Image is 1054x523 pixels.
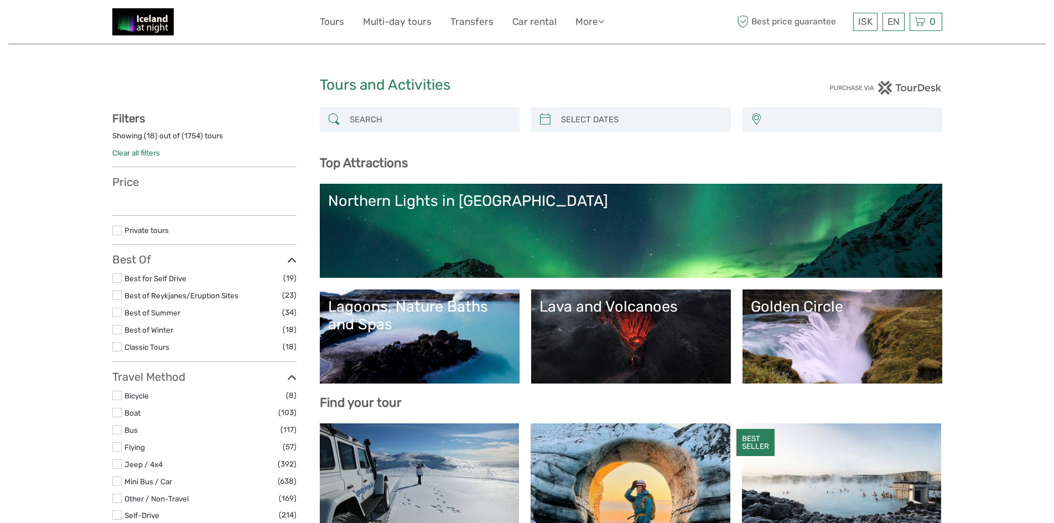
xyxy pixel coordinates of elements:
a: Private tours [124,226,169,235]
span: Best price guarantee [735,13,850,31]
span: (117) [281,423,297,436]
input: SELECT DATES [557,110,725,130]
a: Best of Summer [124,308,180,317]
a: Mini Bus / Car [124,477,172,486]
h3: Best Of [112,253,297,266]
a: Transfers [450,14,494,30]
span: (18) [283,340,297,353]
span: (34) [282,306,297,319]
a: Best for Self Drive [124,274,186,283]
a: Bicycle [124,391,149,400]
span: (19) [283,272,297,284]
span: (23) [282,289,297,302]
div: Golden Circle [751,298,934,315]
span: (18) [283,323,297,336]
div: Lava and Volcanoes [539,298,723,315]
div: Northern Lights in [GEOGRAPHIC_DATA] [328,192,934,210]
input: SEARCH [345,110,514,130]
a: Car rental [512,14,557,30]
a: Boat [124,408,141,417]
a: Classic Tours [124,343,169,351]
b: Top Attractions [320,156,408,170]
a: Other / Non-Travel [124,494,189,503]
span: ISK [858,16,873,27]
h1: Tours and Activities [320,76,735,94]
a: Bus [124,426,138,434]
a: Flying [124,443,145,452]
a: Best of Reykjanes/Eruption Sites [124,291,238,300]
a: Best of Winter [124,325,173,334]
a: Clear all filters [112,148,160,157]
a: Lagoons, Nature Baths and Spas [328,298,511,375]
span: (103) [278,406,297,419]
h3: Price [112,175,297,189]
label: 1754 [184,131,200,141]
label: 18 [147,131,155,141]
div: BEST SELLER [736,429,775,457]
span: (638) [278,475,297,488]
div: Lagoons, Nature Baths and Spas [328,298,511,334]
a: Lava and Volcanoes [539,298,723,375]
b: Find your tour [320,395,402,410]
span: (8) [286,389,297,402]
img: 2375-0893e409-a1bb-4841-adb0-b7e32975a913_logo_small.jpg [112,8,174,35]
span: (169) [279,492,297,505]
a: Multi-day tours [363,14,432,30]
div: EN [882,13,905,31]
a: Tours [320,14,344,30]
span: (392) [278,458,297,470]
a: Northern Lights in [GEOGRAPHIC_DATA] [328,192,934,270]
a: More [575,14,604,30]
span: (57) [283,441,297,453]
div: Showing ( ) out of ( ) tours [112,131,297,148]
strong: Filters [112,112,145,125]
a: Golden Circle [751,298,934,375]
a: Self-Drive [124,511,159,520]
span: (214) [279,509,297,521]
a: Jeep / 4x4 [124,460,163,469]
img: PurchaseViaTourDesk.png [829,81,942,95]
h3: Travel Method [112,370,297,384]
span: 0 [928,16,937,27]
